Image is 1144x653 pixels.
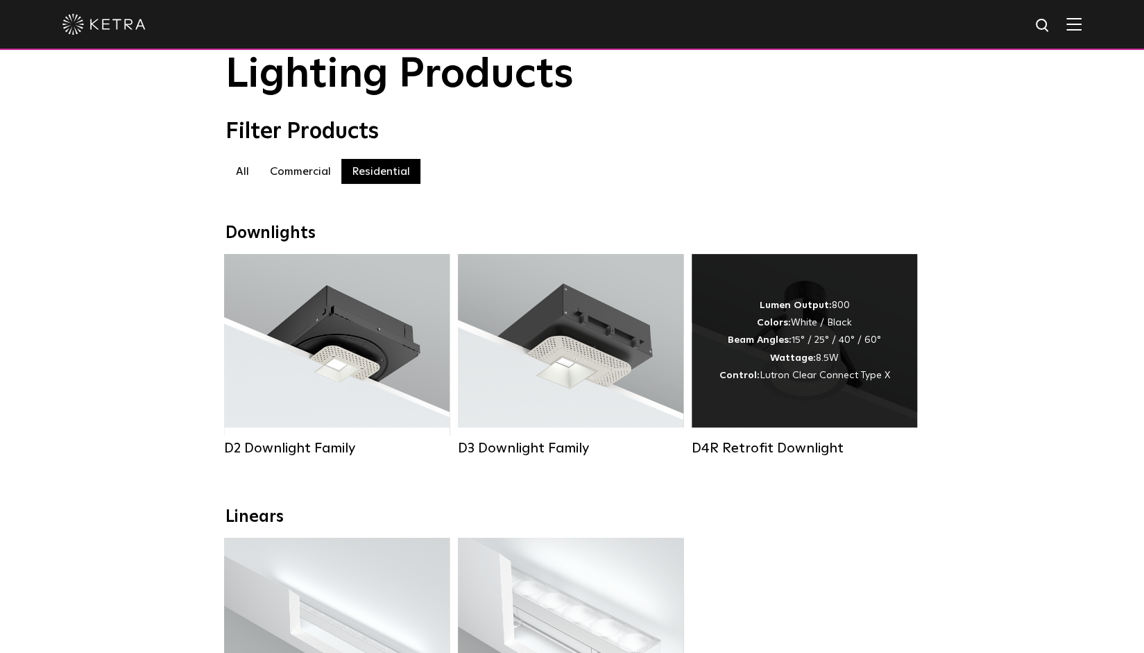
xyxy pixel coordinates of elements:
label: All [225,159,259,184]
label: Commercial [259,159,341,184]
div: Downlights [225,223,919,244]
div: 800 White / Black 15° / 25° / 40° / 60° 8.5W [719,297,890,384]
div: Linears [225,507,919,527]
div: Filter Products [225,119,919,145]
img: ketra-logo-2019-white [62,14,146,35]
strong: Colors: [757,318,791,328]
span: Lutron Clear Connect Type X [760,371,890,380]
div: D3 Downlight Family [458,440,683,457]
div: D2 Downlight Family [224,440,450,457]
div: D4R Retrofit Downlight [692,440,917,457]
img: search icon [1034,17,1052,35]
span: Lighting Products [225,54,574,96]
label: Residential [341,159,420,184]
strong: Lumen Output: [760,300,832,310]
a: D3 Downlight Family Lumen Output:700 / 900 / 1100Colors:White / Black / Silver / Bronze / Paintab... [458,254,683,461]
img: Hamburger%20Nav.svg [1066,17,1082,31]
strong: Control: [719,371,760,380]
strong: Beam Angles: [728,335,792,345]
a: D2 Downlight Family Lumen Output:1200Colors:White / Black / Gloss Black / Silver / Bronze / Silve... [224,254,450,461]
a: D4R Retrofit Downlight Lumen Output:800Colors:White / BlackBeam Angles:15° / 25° / 40° / 60°Watta... [692,254,917,461]
strong: Wattage: [770,353,816,363]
